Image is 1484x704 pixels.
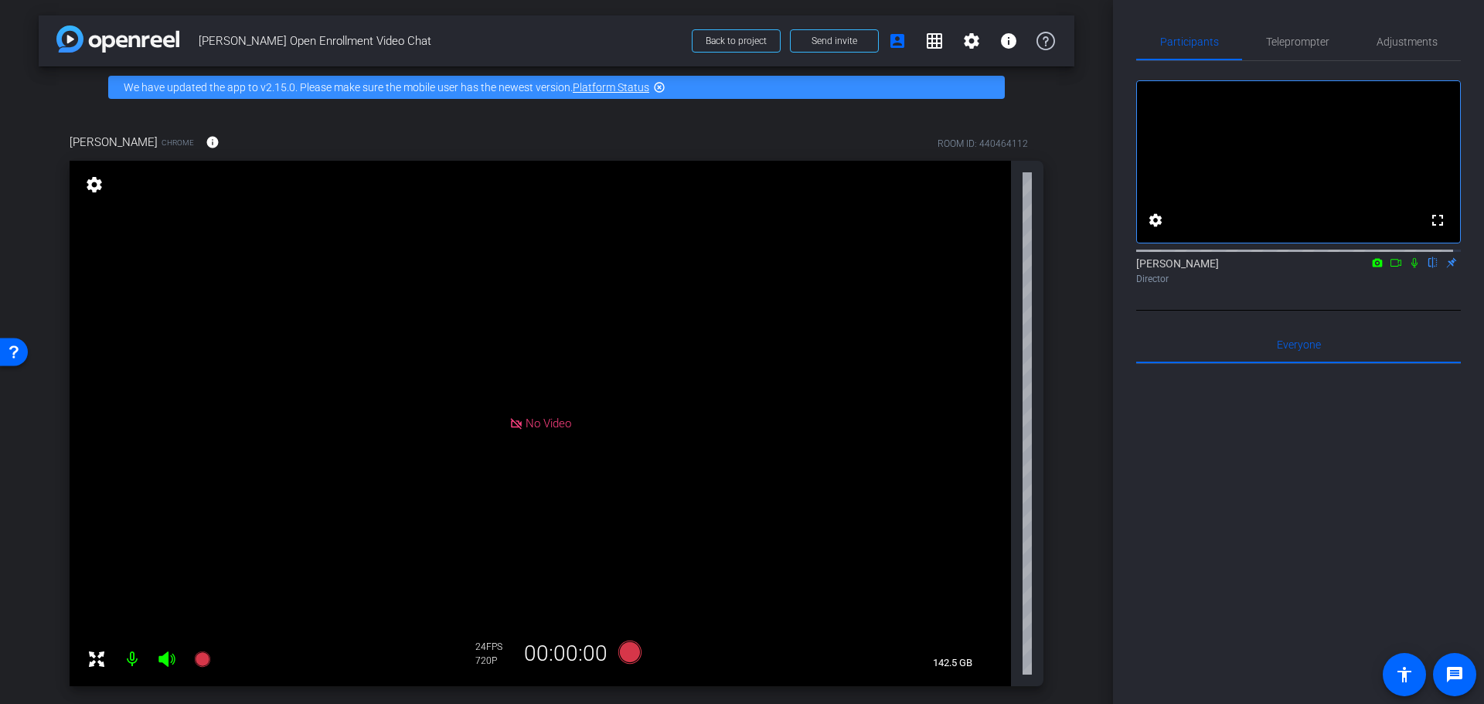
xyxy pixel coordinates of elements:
mat-icon: settings [1146,211,1165,230]
a: Platform Status [573,81,649,94]
span: Everyone [1277,339,1321,350]
span: Send invite [812,35,857,47]
span: Teleprompter [1266,36,1329,47]
mat-icon: message [1445,665,1464,684]
div: 720P [475,655,514,667]
mat-icon: fullscreen [1428,211,1447,230]
div: We have updated the app to v2.15.0. Please make sure the mobile user has the newest version. [108,76,1005,99]
mat-icon: info [206,135,220,149]
mat-icon: grid_on [925,32,944,50]
span: [PERSON_NAME] Open Enrollment Video Chat [199,26,682,56]
mat-icon: flip [1424,255,1442,269]
mat-icon: account_box [888,32,907,50]
span: Participants [1160,36,1219,47]
mat-icon: settings [83,175,105,194]
span: Chrome [162,137,194,148]
span: 142.5 GB [927,654,978,672]
span: No Video [526,417,571,430]
div: 00:00:00 [514,641,618,667]
img: app-logo [56,26,179,53]
mat-icon: info [999,32,1018,50]
div: ROOM ID: 440464112 [938,137,1028,151]
div: Director [1136,272,1461,286]
span: Adjustments [1377,36,1438,47]
mat-icon: highlight_off [653,81,665,94]
span: FPS [486,641,502,652]
button: Back to project [692,29,781,53]
span: [PERSON_NAME] [70,134,158,151]
span: Back to project [706,36,767,46]
button: Send invite [790,29,879,53]
div: [PERSON_NAME] [1136,256,1461,286]
mat-icon: settings [962,32,981,50]
mat-icon: accessibility [1395,665,1414,684]
div: 24 [475,641,514,653]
